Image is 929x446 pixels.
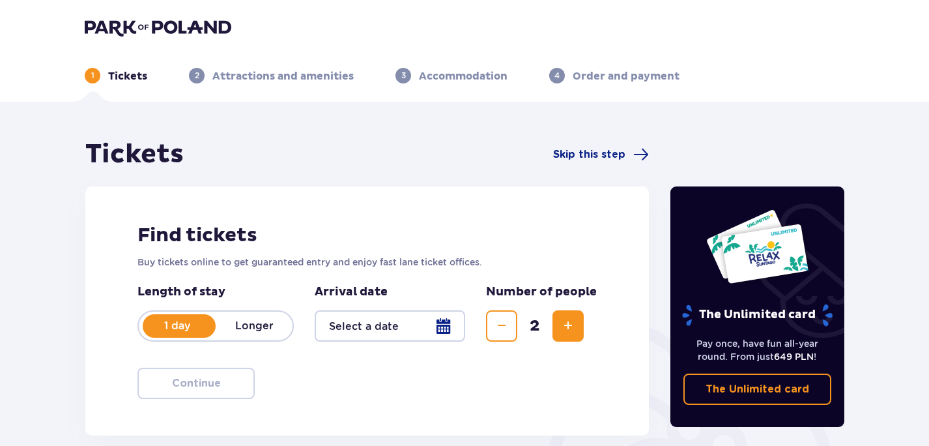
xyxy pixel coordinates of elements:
[553,147,625,162] span: Skip this step
[85,18,231,37] img: Park of Poland logo
[683,337,832,363] p: Pay once, have fun all-year round. From just !
[706,209,809,284] img: Two entry cards to Suntago with the word 'UNLIMITED RELAX', featuring a white background with tro...
[774,351,814,362] span: 649 PLN
[419,69,507,83] p: Accommodation
[706,382,809,396] p: The Unlimited card
[137,368,255,399] button: Continue
[108,69,147,83] p: Tickets
[401,70,406,82] p: 3
[553,147,649,162] a: Skip this step
[85,68,147,83] div: 1Tickets
[573,69,679,83] p: Order and payment
[137,223,597,248] h2: Find tickets
[139,319,216,333] p: 1 day
[549,68,679,83] div: 4Order and payment
[189,68,354,83] div: 2Attractions and amenities
[520,316,550,336] span: 2
[554,70,560,82] p: 4
[85,138,184,171] h1: Tickets
[137,284,294,300] p: Length of stay
[683,374,832,405] a: The Unlimited card
[216,319,293,333] p: Longer
[195,70,199,82] p: 2
[137,256,597,269] p: Buy tickets online to get guaranteed entry and enjoy fast lane ticket offices.
[315,284,388,300] p: Arrival date
[395,68,507,83] div: 3Accommodation
[486,310,517,342] button: Decrease
[212,69,354,83] p: Attractions and amenities
[681,304,834,327] p: The Unlimited card
[91,70,94,82] p: 1
[486,284,597,300] p: Number of people
[552,310,584,342] button: Increase
[172,376,221,391] p: Continue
